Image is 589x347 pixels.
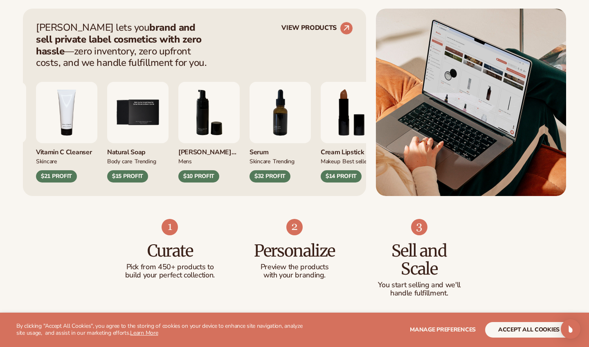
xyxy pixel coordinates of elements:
img: Nature bar of soap. [107,82,169,143]
img: Collagen and retinol serum. [250,82,311,143]
div: 5 / 9 [107,82,169,183]
div: Serum [250,143,311,157]
div: mens [178,157,192,165]
p: You start selling and we'll [373,281,465,289]
div: Vitamin C Cleanser [36,143,97,157]
a: VIEW PRODUCTS [281,22,353,35]
div: 6 / 9 [178,82,240,183]
div: Natural Soap [107,143,169,157]
div: Skincare [36,157,57,165]
span: Manage preferences [410,326,476,333]
img: Shopify Image 7 [162,219,178,235]
div: TRENDING [135,157,156,165]
p: handle fulfillment. [373,289,465,297]
img: Vitamin c cleanser. [36,82,97,143]
button: accept all cookies [485,322,573,338]
h3: Personalize [249,242,341,260]
div: 8 / 9 [321,82,382,183]
img: Shopify Image 9 [411,219,427,235]
div: $32 PROFIT [250,170,290,183]
strong: brand and sell private label cosmetics with zero hassle [36,21,202,58]
h3: Sell and Scale [373,242,465,278]
div: BEST SELLER [342,157,369,165]
p: By clicking "Accept All Cookies", you agree to the storing of cookies on your device to enhance s... [16,323,308,337]
p: [PERSON_NAME] lets you —zero inventory, zero upfront costs, and we handle fulfillment for you. [36,22,212,69]
div: 7 / 9 [250,82,311,183]
p: with your branding. [249,271,341,279]
div: SKINCARE [250,157,270,165]
button: Manage preferences [410,322,476,338]
div: 4 / 9 [36,82,97,183]
div: $14 PROFIT [321,170,362,183]
img: Foaming beard wash. [178,82,240,143]
p: Preview the products [249,263,341,271]
p: Pick from 450+ products to build your perfect collection. [124,263,216,279]
a: Learn More [130,329,158,337]
div: $15 PROFIT [107,170,148,183]
img: Shopify Image 5 [376,9,566,196]
div: $21 PROFIT [36,170,77,183]
div: MAKEUP [321,157,340,165]
img: Shopify Image 8 [286,219,303,235]
h3: Curate [124,242,216,260]
div: BODY Care [107,157,132,165]
img: Luxury cream lipstick. [321,82,382,143]
div: TRENDING [273,157,294,165]
div: [PERSON_NAME] Wash [178,143,240,157]
div: $10 PROFIT [178,170,219,183]
div: Open Intercom Messenger [561,319,580,339]
div: Cream Lipstick [321,143,382,157]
